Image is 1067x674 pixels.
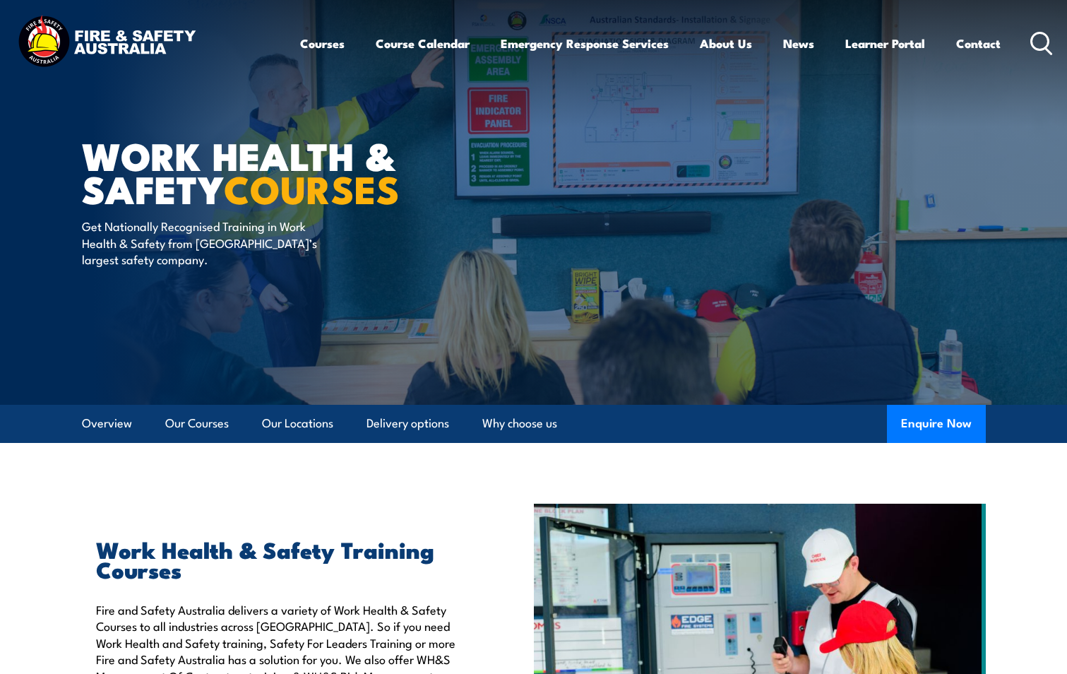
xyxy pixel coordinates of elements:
[845,25,925,62] a: Learner Portal
[82,218,340,267] p: Get Nationally Recognised Training in Work Health & Safety from [GEOGRAPHIC_DATA]’s largest safet...
[700,25,752,62] a: About Us
[82,405,132,442] a: Overview
[165,405,229,442] a: Our Courses
[224,158,400,217] strong: COURSES
[96,539,469,579] h2: Work Health & Safety Training Courses
[482,405,557,442] a: Why choose us
[887,405,986,443] button: Enquire Now
[366,405,449,442] a: Delivery options
[501,25,669,62] a: Emergency Response Services
[82,138,431,204] h1: Work Health & Safety
[300,25,345,62] a: Courses
[262,405,333,442] a: Our Locations
[783,25,814,62] a: News
[956,25,1001,62] a: Contact
[376,25,470,62] a: Course Calendar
